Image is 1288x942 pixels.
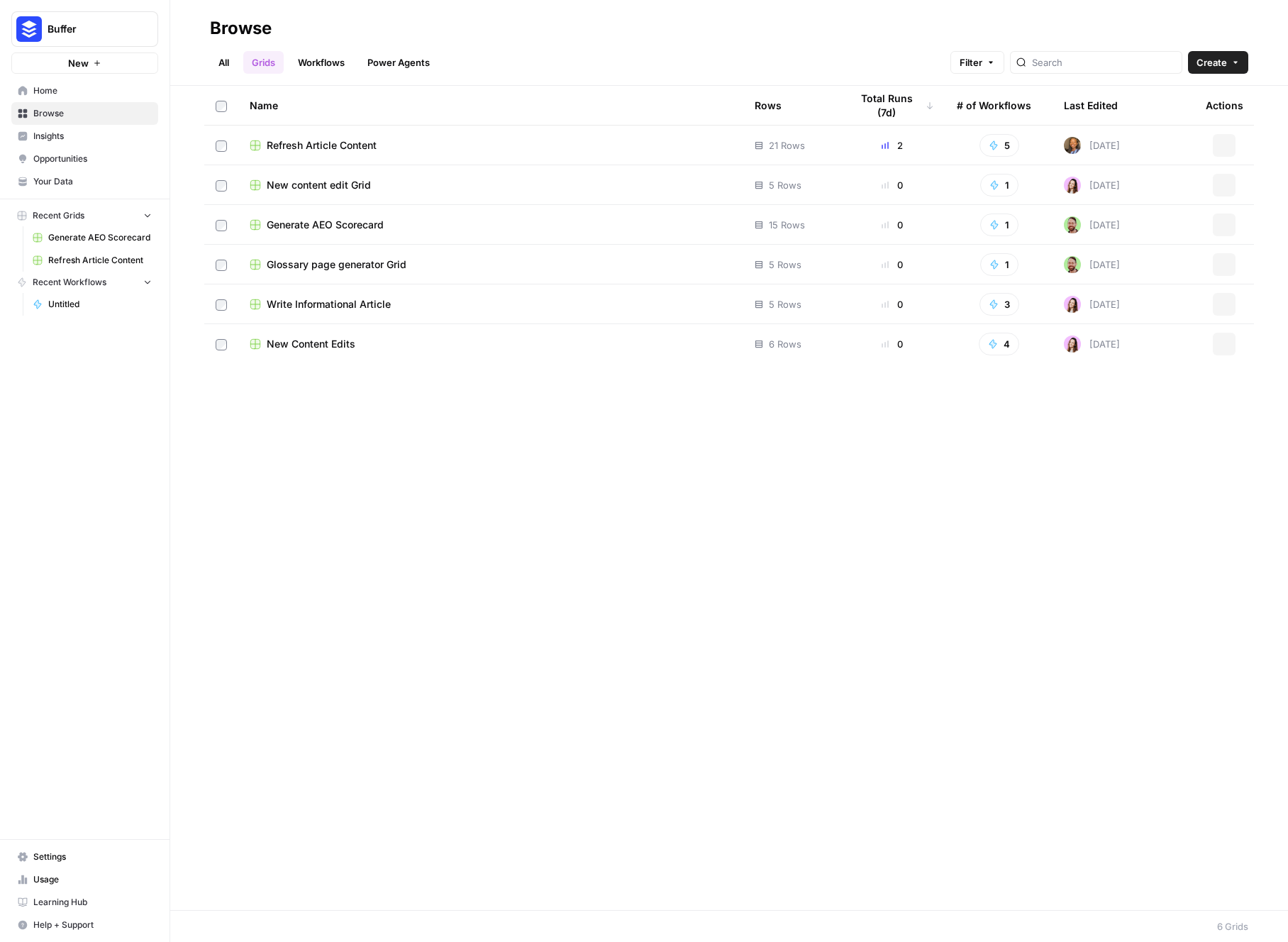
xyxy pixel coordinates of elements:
button: Recent Workflows [11,272,158,293]
span: Home [33,84,152,97]
span: Settings [33,850,152,863]
div: [DATE] [1064,336,1120,353]
a: Grids [243,51,284,74]
div: 0 [850,297,934,311]
span: New [68,56,89,70]
div: [DATE] [1064,256,1120,273]
a: Write Informational Article [250,297,732,311]
button: 1 [980,253,1018,276]
a: Generate AEO Scorecard [250,218,732,232]
img: 6eohlkvfyuj7ut2wjerunczchyi7 [1064,336,1081,353]
div: [DATE] [1064,177,1120,194]
img: Buffer Logo [16,16,42,42]
a: Learning Hub [11,891,158,914]
span: Learning Hub [33,896,152,909]
a: Refresh Article Content [250,138,732,153]
button: Filter [950,51,1004,74]
span: Buffer [48,22,133,36]
button: New [11,52,158,74]
span: Help + Support [33,919,152,931]
button: 1 [980,174,1018,196]
img: h0tmkl8gkwk0b1sam96cuweejb2d [1064,216,1081,233]
span: 5 Rows [769,297,801,311]
span: Refresh Article Content [48,254,152,267]
span: 5 Rows [769,257,801,272]
span: Recent Workflows [33,276,106,289]
span: Generate AEO Scorecard [48,231,152,244]
div: 0 [850,257,934,272]
img: h0tmkl8gkwk0b1sam96cuweejb2d [1064,256,1081,273]
div: Rows [755,86,782,125]
a: Opportunities [11,148,158,170]
span: 6 Rows [769,337,801,351]
button: 1 [980,214,1018,236]
div: 0 [850,218,934,232]
button: Create [1188,51,1248,74]
a: Refresh Article Content [26,249,158,272]
span: 5 Rows [769,178,801,192]
img: 6eohlkvfyuj7ut2wjerunczchyi7 [1064,177,1081,194]
button: Help + Support [11,914,158,936]
button: 5 [979,134,1019,157]
span: Write Informational Article [267,297,391,311]
a: All [210,51,238,74]
a: Power Agents [359,51,438,74]
div: [DATE] [1064,137,1120,154]
div: Browse [210,17,272,40]
a: Usage [11,868,158,891]
span: 15 Rows [769,218,805,232]
span: Insights [33,130,152,143]
button: 3 [979,293,1019,316]
div: 0 [850,178,934,192]
div: [DATE] [1064,296,1120,313]
a: Glossary page generator Grid [250,257,732,272]
div: [DATE] [1064,216,1120,233]
span: Recent Grids [33,209,84,222]
button: 4 [979,333,1019,355]
div: 2 [850,138,934,153]
button: Workspace: Buffer [11,11,158,47]
img: 6eohlkvfyuj7ut2wjerunczchyi7 [1064,296,1081,313]
span: Glossary page generator Grid [267,257,406,272]
a: Settings [11,846,158,868]
span: Usage [33,873,152,886]
div: Actions [1206,86,1243,125]
span: Create [1197,55,1227,70]
span: Opportunities [33,153,152,165]
span: Generate AEO Scorecard [267,218,384,232]
input: Search [1032,55,1176,70]
a: Browse [11,102,158,125]
div: 0 [850,337,934,351]
img: 8f6qbnrgmen8x28xtsj668gux4ac [1064,137,1081,154]
div: Name [250,86,732,125]
span: Untitled [48,298,152,311]
span: Browse [33,107,152,120]
span: New content edit Grid [267,178,371,192]
button: Recent Grids [11,205,158,226]
a: Workflows [289,51,353,74]
div: # of Workflows [957,86,1031,125]
a: Untitled [26,293,158,316]
a: New Content Edits [250,337,732,351]
div: Total Runs (7d) [850,86,934,125]
a: Your Data [11,170,158,193]
div: Last Edited [1064,86,1118,125]
span: Refresh Article Content [267,138,377,153]
a: Insights [11,125,158,148]
span: 21 Rows [769,138,805,153]
span: Your Data [33,175,152,188]
a: New content edit Grid [250,178,732,192]
div: 6 Grids [1217,919,1248,933]
a: Home [11,79,158,102]
a: Generate AEO Scorecard [26,226,158,249]
span: New Content Edits [267,337,355,351]
span: Filter [960,55,982,70]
